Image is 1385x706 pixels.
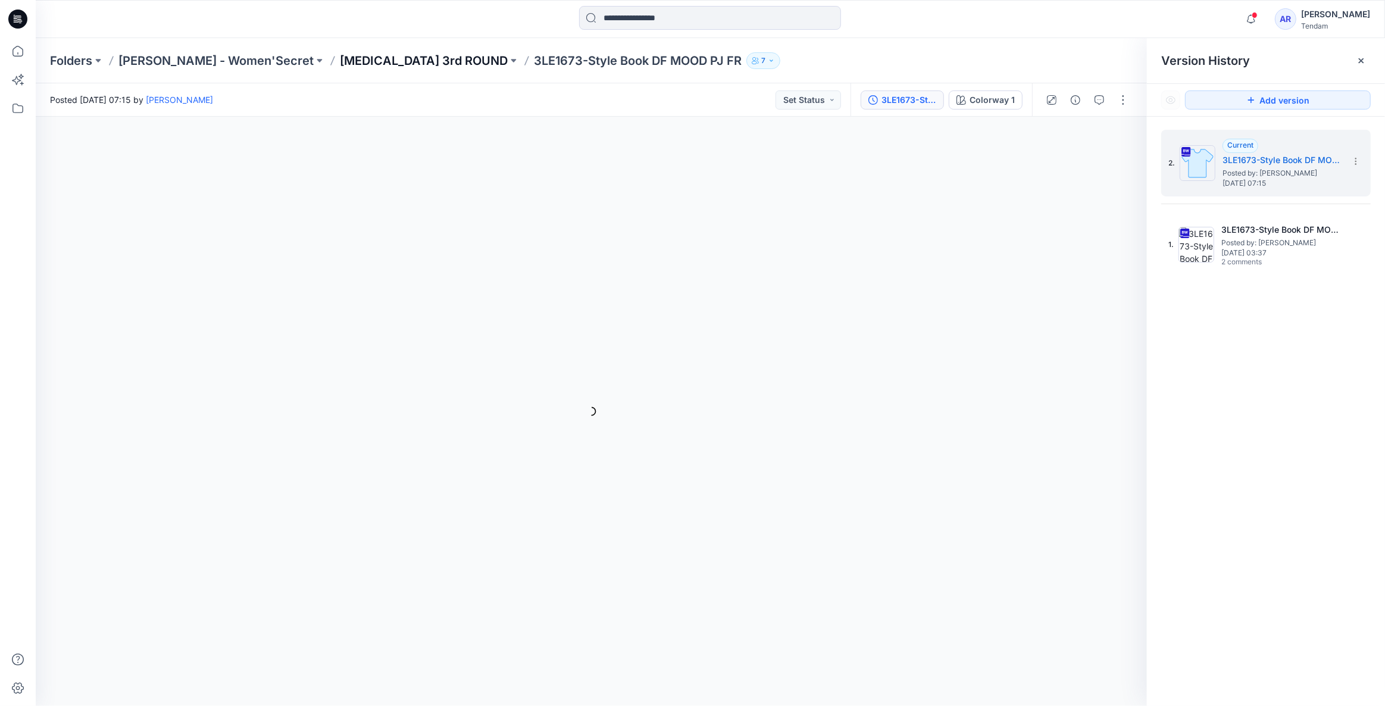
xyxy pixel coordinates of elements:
[1223,167,1342,179] span: Posted by: Azizur Rahman Tipu
[1227,140,1253,149] span: Current
[1178,227,1214,263] img: 3LE1673-Style Book DF MOOD PJ FR
[1301,7,1370,21] div: [PERSON_NAME]
[1223,179,1342,188] span: [DATE] 07:15
[50,52,92,69] a: Folders
[1356,56,1366,65] button: Close
[1221,249,1340,257] span: [DATE] 03:37
[861,90,944,110] button: 3LE1673-Style Book DF MOOD PJ FR
[1275,8,1296,30] div: AR
[340,52,508,69] a: [MEDICAL_DATA] 3rd ROUND
[534,52,742,69] p: 3LE1673-Style Book DF MOOD PJ FR
[50,93,213,106] span: Posted [DATE] 07:15 by
[881,93,936,107] div: 3LE1673-Style Book DF MOOD PJ FR
[1161,54,1250,68] span: Version History
[1185,90,1371,110] button: Add version
[1223,153,1342,167] h5: 3LE1673-Style Book DF MOOD PJ FR
[1161,90,1180,110] button: Show Hidden Versions
[970,93,1015,107] div: Colorway 1
[1066,90,1085,110] button: Details
[118,52,314,69] a: [PERSON_NAME] - Women'Secret
[1168,158,1175,168] span: 2.
[1180,145,1215,181] img: 3LE1673-Style Book DF MOOD PJ FR
[1168,239,1174,250] span: 1.
[1221,258,1305,267] span: 2 comments
[146,95,213,105] a: [PERSON_NAME]
[1221,237,1340,249] span: Posted by: Azizur Rahman Tipu
[746,52,780,69] button: 7
[761,54,765,67] p: 7
[1221,223,1340,237] h5: 3LE1673-Style Book DF MOOD PJ FR
[949,90,1023,110] button: Colorway 1
[1301,21,1370,30] div: Tendam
